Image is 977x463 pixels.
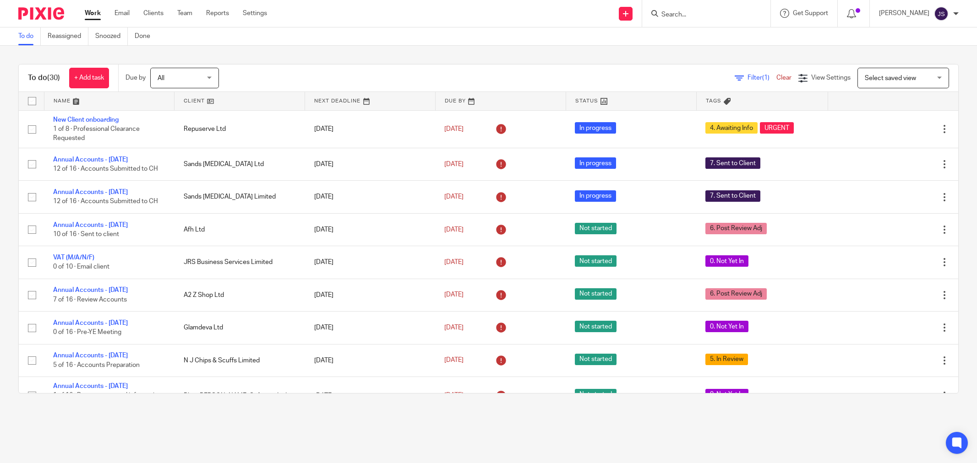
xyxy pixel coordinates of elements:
[865,75,916,81] span: Select saved view
[762,75,770,81] span: (1)
[175,344,305,377] td: N J Chips & Scuffs Limited
[158,75,164,81] span: All
[444,226,464,233] span: [DATE]
[53,383,128,389] a: Annual Accounts - [DATE]
[53,329,121,335] span: 0 of 16 · Pre-YE Meeting
[444,357,464,364] span: [DATE]
[760,122,794,134] span: URGENT
[705,157,760,169] span: 7. Sent to Client
[53,156,128,163] a: Annual Accounts - [DATE]
[444,194,464,200] span: [DATE]
[47,74,60,81] span: (30)
[53,189,128,195] a: Annual Accounts - [DATE]
[53,296,127,303] span: 7 of 16 · Review Accounts
[305,246,436,279] td: [DATE]
[444,324,464,331] span: [DATE]
[705,122,758,134] span: 4. Awaiting Info
[444,292,464,298] span: [DATE]
[305,110,436,148] td: [DATE]
[575,157,616,169] span: In progress
[705,321,748,332] span: 0. Not Yet In
[305,312,436,344] td: [DATE]
[444,161,464,167] span: [DATE]
[305,181,436,213] td: [DATE]
[575,223,617,234] span: Not started
[793,10,828,16] span: Get Support
[126,73,146,82] p: Due by
[705,190,760,202] span: 7. Sent to Client
[748,75,776,81] span: Filter
[206,9,229,18] a: Reports
[53,264,109,270] span: 0 of 10 · Email client
[934,6,949,21] img: svg%3E
[705,223,767,234] span: 6. Post Review Adj
[53,117,119,123] a: New Client onboarding
[575,389,617,400] span: Not started
[69,68,109,88] a: + Add task
[305,344,436,377] td: [DATE]
[575,190,616,202] span: In progress
[305,279,436,311] td: [DATE]
[175,279,305,311] td: A2 Z Shop Ltd
[705,354,748,365] span: 5. In Review
[95,27,128,45] a: Snoozed
[444,126,464,132] span: [DATE]
[175,377,305,414] td: Blue [PERSON_NAME] Software Ltd
[243,9,267,18] a: Settings
[575,255,617,267] span: Not started
[18,7,64,20] img: Pixie
[660,11,743,19] input: Search
[175,246,305,279] td: JRS Business Services Limited
[175,213,305,246] td: Afh Ltd
[53,254,94,261] a: VAT (M/A/N/F)
[305,213,436,246] td: [DATE]
[53,362,140,368] span: 5 of 16 · Accounts Preparation
[135,27,157,45] a: Done
[53,222,128,228] a: Annual Accounts - [DATE]
[53,352,128,359] a: Annual Accounts - [DATE]
[53,126,140,142] span: 1 of 8 · Professional Clearance Requested
[175,148,305,180] td: Sands [MEDICAL_DATA] Ltd
[705,255,748,267] span: 0. Not Yet In
[53,320,128,326] a: Annual Accounts - [DATE]
[175,181,305,213] td: Sands [MEDICAL_DATA] Limited
[53,166,158,172] span: 12 of 16 · Accounts Submitted to CH
[305,377,436,414] td: [DATE]
[85,9,101,18] a: Work
[705,288,767,300] span: 6. Post Review Adj
[115,9,130,18] a: Email
[53,231,119,237] span: 10 of 16 · Sent to client
[53,199,158,205] span: 12 of 16 · Accounts Submitted to CH
[706,98,721,103] span: Tags
[175,110,305,148] td: Repuserve Ltd
[879,9,929,18] p: [PERSON_NAME]
[575,122,616,134] span: In progress
[28,73,60,83] h1: To do
[53,393,162,409] span: 1 of 16 · Request year end information from client
[48,27,88,45] a: Reassigned
[143,9,164,18] a: Clients
[575,321,617,332] span: Not started
[575,288,617,300] span: Not started
[705,389,748,400] span: 0. Not Yet In
[177,9,192,18] a: Team
[175,312,305,344] td: Glamdeva Ltd
[776,75,791,81] a: Clear
[575,354,617,365] span: Not started
[811,75,851,81] span: View Settings
[444,259,464,265] span: [DATE]
[444,392,464,398] span: [DATE]
[18,27,41,45] a: To do
[305,148,436,180] td: [DATE]
[53,287,128,293] a: Annual Accounts - [DATE]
